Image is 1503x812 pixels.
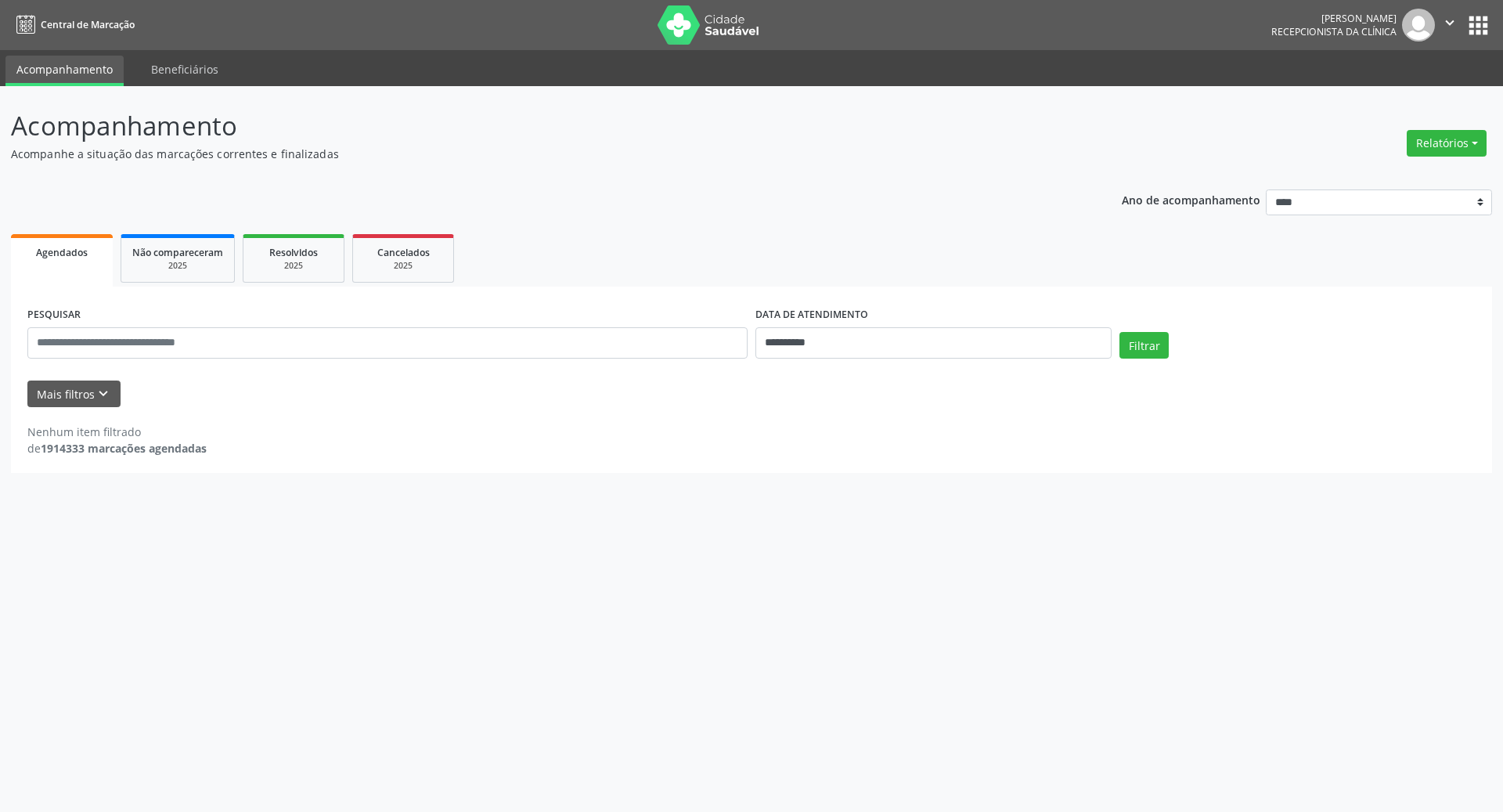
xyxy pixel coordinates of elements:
p: Acompanhe a situação das marcações correntes e finalizadas [11,146,1047,162]
img: img [1402,9,1435,42]
button: Relatórios [1407,130,1487,157]
div: de [27,440,207,457]
span: Recepcionista da clínica [1271,25,1397,38]
strong: 1914333 marcações agendadas [41,441,207,456]
span: Resolvidos [269,246,318,259]
i: keyboard_arrow_down [95,385,112,402]
span: Central de Marcação [41,18,135,31]
label: PESQUISAR [27,303,81,327]
button: Filtrar [1119,332,1169,359]
span: Cancelados [377,246,430,259]
label: DATA DE ATENDIMENTO [755,303,868,327]
span: Agendados [36,246,88,259]
div: 2025 [364,260,442,272]
a: Beneficiários [140,56,229,83]
button: apps [1465,12,1492,39]
button: Mais filtroskeyboard_arrow_down [27,381,121,408]
a: Central de Marcação [11,12,135,38]
button:  [1435,9,1465,42]
p: Acompanhamento [11,106,1047,146]
a: Acompanhamento [5,56,124,86]
p: Ano de acompanhamento [1122,189,1260,209]
div: 2025 [254,260,333,272]
span: Não compareceram [132,246,223,259]
div: 2025 [132,260,223,272]
i:  [1441,14,1458,31]
div: [PERSON_NAME] [1271,12,1397,25]
div: Nenhum item filtrado [27,424,207,440]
